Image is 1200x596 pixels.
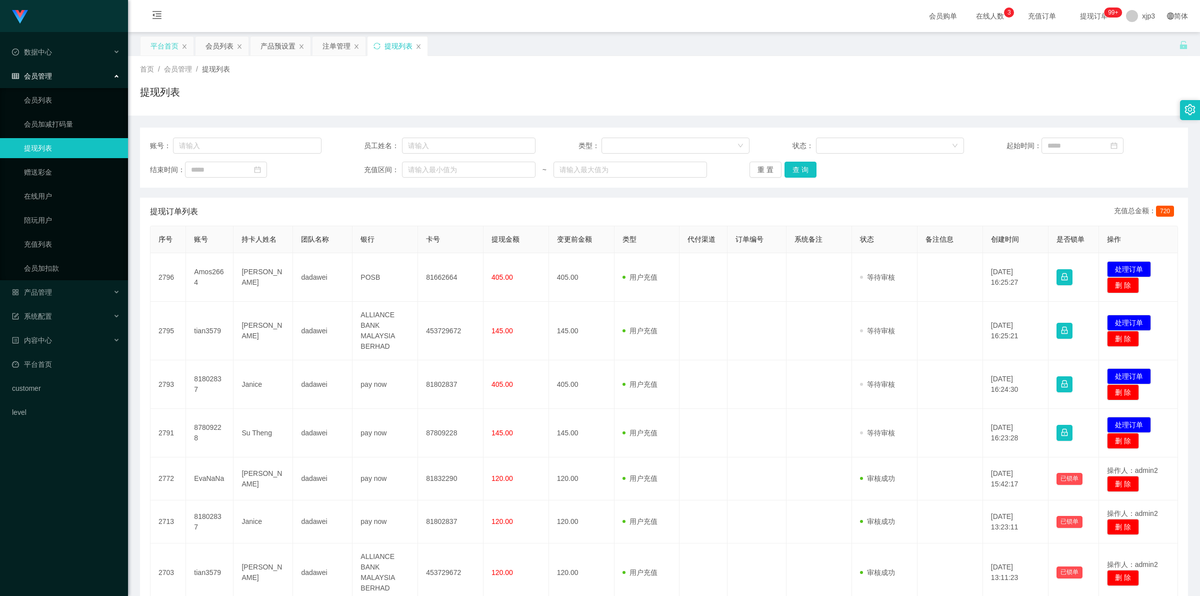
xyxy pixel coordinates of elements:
span: 405.00 [491,380,513,388]
span: 备注信息 [925,235,953,243]
i: 图标: check-circle-o [12,49,19,56]
button: 已锁单 [1056,566,1082,578]
input: 请输入最大值为 [553,162,707,178]
button: 重 置 [749,162,781,178]
input: 请输入最小值为 [402,162,535,178]
button: 处理订单 [1107,417,1151,433]
i: 图标: unlock [1179,41,1188,50]
h1: 提现列表 [140,85,180,100]
button: 删 除 [1107,476,1139,492]
button: 删 除 [1107,519,1139,535]
span: 操作人：admin2 [1107,560,1158,568]
span: 会员管理 [12,72,52,80]
span: 145.00 [491,429,513,437]
div: 注单管理 [322,37,350,56]
span: 720 [1156,206,1174,217]
button: 已锁单 [1056,473,1082,485]
td: 2772 [150,457,186,500]
i: 图标: down [737,143,743,150]
button: 删 除 [1107,277,1139,293]
td: pay now [352,500,418,543]
span: 状态 [860,235,874,243]
td: 2793 [150,360,186,409]
td: 81802837 [418,360,483,409]
i: 图标: profile [12,337,19,344]
i: 图标: appstore-o [12,289,19,296]
span: 用户充值 [622,380,657,388]
td: 87809228 [186,409,233,457]
a: 会员列表 [24,90,120,110]
td: [DATE] 16:24:30 [983,360,1048,409]
td: dadawei [293,409,352,457]
button: 图标: lock [1056,323,1072,339]
span: 审核成功 [860,474,895,482]
a: customer [12,378,120,398]
button: 删 除 [1107,384,1139,400]
td: 120.00 [549,457,614,500]
td: [PERSON_NAME] [233,253,293,302]
span: 用户充值 [622,517,657,525]
span: 首页 [140,65,154,73]
span: 员工姓名： [364,141,402,151]
i: 图标: close [415,44,421,50]
span: 账号 [194,235,208,243]
span: 状态： [792,141,816,151]
td: [DATE] 16:23:28 [983,409,1048,457]
i: 图标: table [12,73,19,80]
sup: 3 [1004,8,1014,18]
span: 变更前金额 [557,235,592,243]
i: 图标: calendar [1110,142,1117,149]
td: 2796 [150,253,186,302]
i: 图标: menu-fold [140,1,174,33]
td: [PERSON_NAME] [233,457,293,500]
span: 类型： [578,141,602,151]
button: 删 除 [1107,331,1139,347]
span: 系统备注 [794,235,822,243]
button: 删 除 [1107,570,1139,586]
i: 图标: setting [1184,104,1195,115]
td: Amos2664 [186,253,233,302]
button: 处理订单 [1107,261,1151,277]
a: level [12,402,120,422]
span: 审核成功 [860,517,895,525]
span: 操作 [1107,235,1121,243]
span: 操作人：admin2 [1107,509,1158,517]
i: 图标: close [353,44,359,50]
td: 2791 [150,409,186,457]
span: 提现订单列表 [150,206,198,218]
span: 等待审核 [860,429,895,437]
td: [DATE] 16:25:27 [983,253,1048,302]
span: 卡号 [426,235,440,243]
button: 处理订单 [1107,315,1151,331]
td: [PERSON_NAME] [233,302,293,360]
span: 银行 [360,235,374,243]
span: 用户充值 [622,327,657,335]
span: 操作人：admin2 [1107,466,1158,474]
span: 145.00 [491,327,513,335]
td: 87809228 [418,409,483,457]
button: 查 询 [784,162,816,178]
span: 120.00 [491,517,513,525]
a: 赠送彩金 [24,162,120,182]
td: pay now [352,360,418,409]
span: 等待审核 [860,273,895,281]
div: 产品预设置 [260,37,295,56]
td: [DATE] 13:23:11 [983,500,1048,543]
td: POSB [352,253,418,302]
span: 等待审核 [860,380,895,388]
img: logo.9652507e.png [12,10,28,24]
td: 2713 [150,500,186,543]
td: Su Theng [233,409,293,457]
span: 120.00 [491,474,513,482]
a: 会员加扣款 [24,258,120,278]
a: 会员加减打码量 [24,114,120,134]
td: dadawei [293,302,352,360]
i: 图标: form [12,313,19,320]
td: dadawei [293,500,352,543]
td: 120.00 [549,500,614,543]
p: 3 [1007,8,1011,18]
button: 处理订单 [1107,368,1151,384]
i: 图标: global [1167,13,1174,20]
span: 订单编号 [735,235,763,243]
td: 145.00 [549,409,614,457]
